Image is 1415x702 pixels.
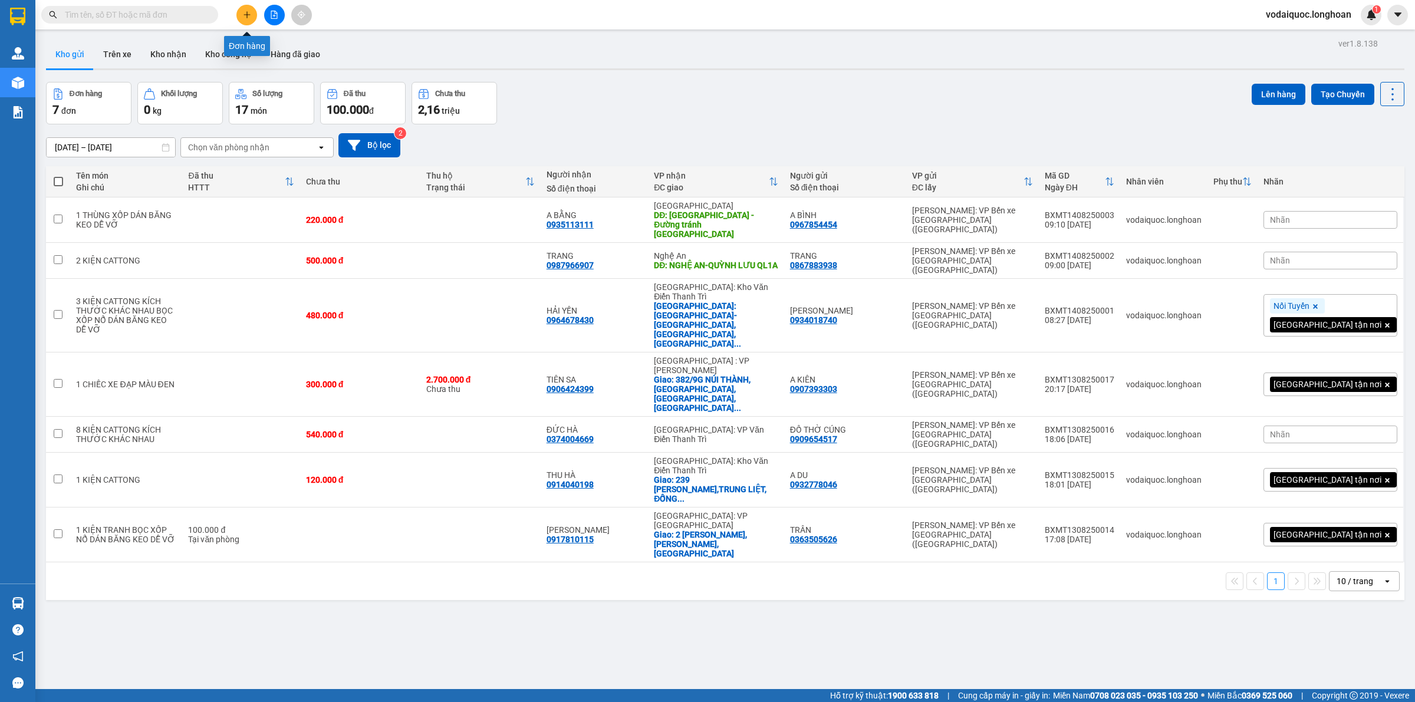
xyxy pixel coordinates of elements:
[654,210,778,239] div: DĐ: TP Ninh Bình - Đường tránh TP Ninh Bình
[547,251,642,261] div: TRANG
[1393,9,1403,20] span: caret-down
[1256,7,1361,22] span: vodaiquoc.longhoan
[547,434,594,444] div: 0374004669
[1273,319,1381,330] span: [GEOGRAPHIC_DATA] tận nơi
[426,375,535,394] div: Chưa thu
[1045,210,1114,220] div: BXMT1408250003
[49,11,57,19] span: search
[76,256,176,265] div: 2 KIỆN CATTONG
[790,480,837,489] div: 0932778046
[547,375,642,384] div: TIÊN SA
[790,210,900,220] div: A BÌNH
[1273,529,1381,540] span: [GEOGRAPHIC_DATA] tận nơi
[912,520,1033,549] div: [PERSON_NAME]: VP Bến xe [GEOGRAPHIC_DATA] ([GEOGRAPHIC_DATA])
[76,171,176,180] div: Tên món
[947,689,949,702] span: |
[76,296,176,334] div: 3 KIỆN CATTONG KÍCH THƯỚC KHÁC NHAU BỌC XỐP NỔ DÁN BĂNG KEO DỄ VỠ
[547,525,642,535] div: ANH ĐÀO
[1045,434,1114,444] div: 18:06 [DATE]
[252,90,282,98] div: Số lượng
[5,81,74,91] span: 09:10:58 [DATE]
[306,475,414,485] div: 120.000 đ
[1350,691,1358,700] span: copyright
[1045,384,1114,394] div: 20:17 [DATE]
[196,40,261,68] button: Kho công nợ
[1090,691,1198,700] strong: 0708 023 035 - 0935 103 250
[12,677,24,688] span: message
[12,47,24,60] img: warehouse-icon
[790,375,900,384] div: A KIÊN
[654,511,778,530] div: [GEOGRAPHIC_DATA]: VP [GEOGRAPHIC_DATA]
[912,420,1033,449] div: [PERSON_NAME]: VP Bến xe [GEOGRAPHIC_DATA] ([GEOGRAPHIC_DATA])
[547,210,642,220] div: A BẰNG
[790,220,837,229] div: 0967854454
[76,425,176,444] div: 8 KIỆN CATTONG KÍCH THƯỚC KHÁC NHAU
[224,36,270,56] div: Đơn hàng
[188,535,294,544] div: Tại văn phòng
[1273,379,1381,390] span: [GEOGRAPHIC_DATA] tận nơi
[654,171,768,180] div: VP nhận
[1045,251,1114,261] div: BXMT1408250002
[188,525,294,535] div: 100.000 đ
[912,246,1033,275] div: [PERSON_NAME]: VP Bến xe [GEOGRAPHIC_DATA] ([GEOGRAPHIC_DATA])
[12,77,24,89] img: warehouse-icon
[734,339,741,348] span: ...
[1338,37,1378,50] div: ver 1.8.138
[547,425,642,434] div: ĐỨC HÀ
[1045,480,1114,489] div: 18:01 [DATE]
[790,525,900,535] div: TRÂN
[306,430,414,439] div: 540.000 đ
[306,380,414,389] div: 300.000 đ
[418,103,440,117] span: 2,16
[12,651,24,662] span: notification
[270,11,278,19] span: file-add
[1263,177,1397,186] div: Nhãn
[1337,575,1373,587] div: 10 / trang
[912,466,1033,494] div: [PERSON_NAME]: VP Bến xe [GEOGRAPHIC_DATA] ([GEOGRAPHIC_DATA])
[144,103,150,117] span: 0
[654,530,778,558] div: Giao: 2 CHU VĂN AN,TRẦN PHÚ,TP QUẢNG NGÃI
[426,375,535,384] div: 2.700.000 đ
[1045,306,1114,315] div: BXMT1408250001
[790,306,900,315] div: THUỲ LINH
[306,177,414,186] div: Chưa thu
[32,25,62,35] strong: CSKH:
[547,261,594,270] div: 0987966907
[141,40,196,68] button: Kho nhận
[790,261,837,270] div: 0867883938
[261,40,330,68] button: Hàng đã giao
[94,40,141,68] button: Trên xe
[654,425,778,444] div: [GEOGRAPHIC_DATA]: VP Văn Điển Thanh Trì
[243,11,251,19] span: plus
[1270,256,1290,265] span: Nhãn
[1270,430,1290,439] span: Nhãn
[426,183,525,192] div: Trạng thái
[235,103,248,117] span: 17
[12,597,24,609] img: warehouse-icon
[317,143,326,152] svg: open
[1045,425,1114,434] div: BXMT1308250016
[654,356,778,375] div: [GEOGRAPHIC_DATA] : VP [PERSON_NAME]
[1126,430,1202,439] div: vodaiquoc.longhoan
[76,525,176,544] div: 1 KIỆN TRANH BỌC XỐP NỔ DÁN BĂNG KEO DỄ VỠ
[76,183,176,192] div: Ghi chú
[46,82,131,124] button: Đơn hàng7đơn
[648,166,784,197] th: Toggle SortBy
[1126,256,1202,265] div: vodaiquoc.longhoan
[369,106,374,116] span: đ
[547,306,642,315] div: HẢI YẾN
[654,183,768,192] div: ĐC giao
[906,166,1039,197] th: Toggle SortBy
[547,315,594,325] div: 0964678430
[251,106,267,116] span: món
[654,456,778,475] div: [GEOGRAPHIC_DATA]: Kho Văn Điển Thanh Trì
[1311,84,1374,105] button: Tạo Chuyến
[654,282,778,301] div: [GEOGRAPHIC_DATA]: Kho Văn Điển Thanh Trì
[76,210,176,229] div: 1 THÙNG XỐP DÁN BĂNG KEO DỄ VỠ
[1126,311,1202,320] div: vodaiquoc.longhoan
[47,138,175,157] input: Select a date range.
[547,480,594,489] div: 0914040198
[830,689,939,702] span: Hỗ trợ kỹ thuật:
[264,5,285,25] button: file-add
[1126,475,1202,485] div: vodaiquoc.longhoan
